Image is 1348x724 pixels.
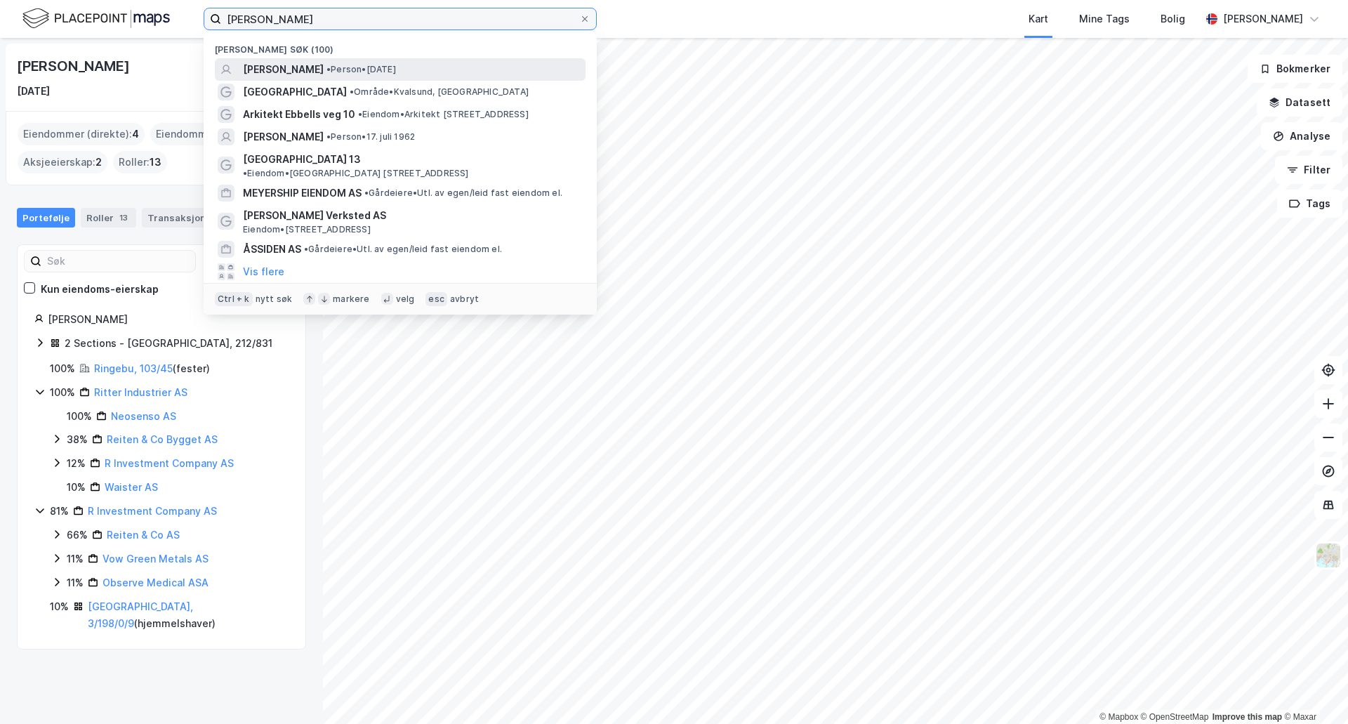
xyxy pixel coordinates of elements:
div: 81% [50,503,69,520]
div: 11% [67,551,84,567]
div: Kun eiendoms-eierskap [41,281,159,298]
a: Ringebu, 103/45 [94,362,173,374]
iframe: Chat Widget [1278,657,1348,724]
div: Eiendommer (direkte) : [18,123,145,145]
span: Person • [DATE] [326,64,396,75]
img: logo.f888ab2527a4732fd821a326f86c7f29.svg [22,6,170,31]
span: • [350,86,354,97]
button: Filter [1275,156,1342,184]
div: velg [396,294,415,305]
a: Mapbox [1099,712,1138,722]
img: Z [1315,542,1342,569]
div: 10% [50,598,69,615]
div: Roller : [113,151,167,173]
span: Arkitekt Ebbells veg 10 [243,106,355,123]
div: [PERSON_NAME] [48,311,289,328]
a: [GEOGRAPHIC_DATA], 3/198/0/9 [88,600,193,629]
button: Datasett [1257,88,1342,117]
div: Eiendommer (Indirekte) : [150,123,286,145]
a: Neosenso AS [111,410,176,422]
div: ( hjemmelshaver ) [88,598,289,632]
div: 100% [50,384,75,401]
span: [PERSON_NAME] [243,61,324,78]
div: Kart [1029,11,1048,27]
div: 100% [50,360,75,377]
div: Ctrl + k [215,292,253,306]
div: [DATE] [17,83,50,100]
div: [PERSON_NAME] [1223,11,1303,27]
div: Aksjeeierskap : [18,151,107,173]
div: Portefølje [17,208,75,228]
span: 13 [150,154,161,171]
span: [PERSON_NAME] Verksted AS [243,207,580,224]
span: • [326,131,331,142]
div: [PERSON_NAME] søk (100) [204,33,597,58]
div: Transaksjoner [142,208,243,228]
div: 2 Sections - [GEOGRAPHIC_DATA], 212/831 [65,335,272,352]
span: ÅSSIDEN AS [243,241,301,258]
span: [GEOGRAPHIC_DATA] 13 [243,151,361,168]
a: R Investment Company AS [88,505,217,517]
span: • [243,168,247,178]
button: Analyse [1261,122,1342,150]
div: markere [333,294,369,305]
div: 11% [67,574,84,591]
input: Søk på adresse, matrikkel, gårdeiere, leietakere eller personer [221,8,579,29]
div: esc [425,292,447,306]
div: 38% [67,431,88,448]
div: Bolig [1161,11,1185,27]
span: Eiendom • [GEOGRAPHIC_DATA] [STREET_ADDRESS] [243,168,469,179]
div: Mine Tags [1079,11,1130,27]
span: 2 [95,154,102,171]
span: • [358,109,362,119]
a: OpenStreetMap [1141,712,1209,722]
span: MEYERSHIP EIENDOM AS [243,185,362,202]
span: Gårdeiere • Utl. av egen/leid fast eiendom el. [304,244,502,255]
div: 12% [67,455,86,472]
div: avbryt [450,294,479,305]
div: 66% [67,527,88,544]
div: ( fester ) [94,360,210,377]
div: 10% [67,479,86,496]
a: Reiten & Co Bygget AS [107,433,218,445]
button: Tags [1277,190,1342,218]
span: Gårdeiere • Utl. av egen/leid fast eiendom el. [364,187,562,199]
span: Person • 17. juli 1962 [326,131,415,143]
span: [PERSON_NAME] [243,129,324,145]
span: 4 [132,126,139,143]
div: nytt søk [256,294,293,305]
span: Eiendom • [STREET_ADDRESS] [243,224,371,235]
a: Waister AS [105,481,158,493]
div: Roller [81,208,136,228]
span: [GEOGRAPHIC_DATA] [243,84,347,100]
span: Eiendom • Arkitekt [STREET_ADDRESS] [358,109,529,120]
span: Område • Kvalsund, [GEOGRAPHIC_DATA] [350,86,529,98]
a: Observe Medical ASA [103,577,209,588]
button: Vis flere [243,263,284,280]
div: 100% [67,408,92,425]
span: • [364,187,369,198]
button: Bokmerker [1248,55,1342,83]
input: Søk [41,251,195,272]
a: Vow Green Metals AS [103,553,209,565]
span: • [326,64,331,74]
a: R Investment Company AS [105,457,234,469]
div: 13 [117,211,131,225]
a: Reiten & Co AS [107,529,180,541]
div: [PERSON_NAME] [17,55,132,77]
div: Kontrollprogram for chat [1278,657,1348,724]
span: • [304,244,308,254]
a: Improve this map [1212,712,1282,722]
a: Ritter Industrier AS [94,386,187,398]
